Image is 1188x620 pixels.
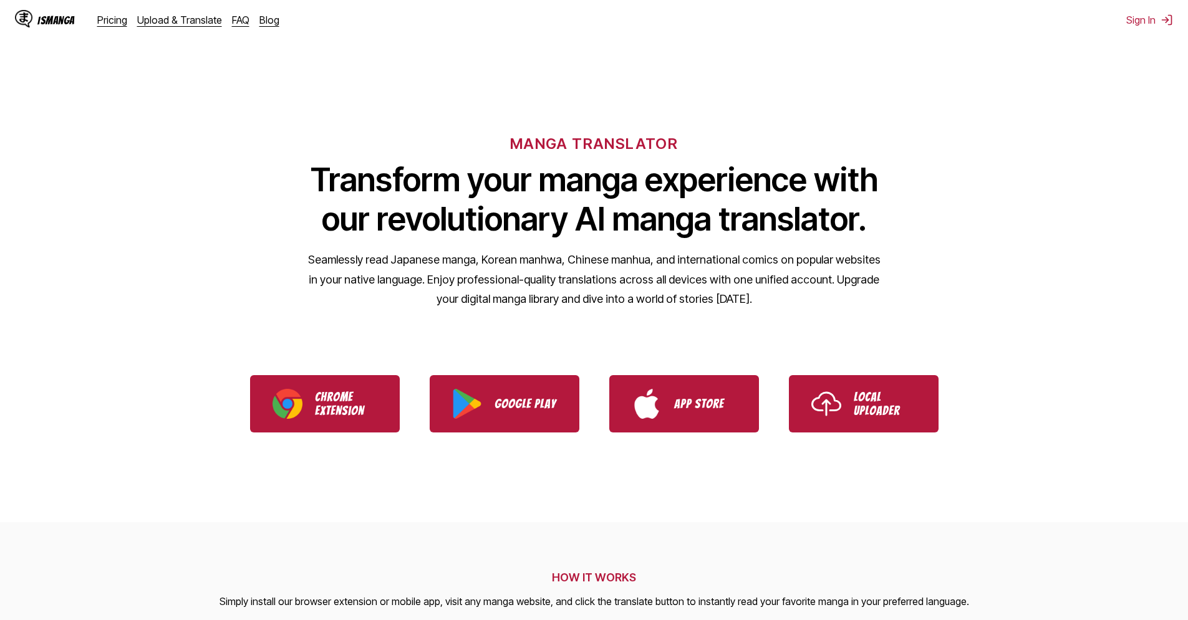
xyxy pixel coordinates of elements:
img: Chrome logo [273,389,302,419]
img: App Store logo [632,389,662,419]
a: Pricing [97,14,127,26]
img: Sign out [1161,14,1173,26]
a: Blog [259,14,279,26]
a: FAQ [232,14,249,26]
a: Download IsManga from App Store [609,375,759,432]
div: IsManga [37,14,75,26]
p: App Store [674,397,736,411]
a: Download IsManga from Google Play [430,375,579,432]
p: Seamlessly read Japanese manga, Korean manhwa, Chinese manhua, and international comics on popula... [307,250,881,309]
p: Simply install our browser extension or mobile app, visit any manga website, and click the transl... [220,594,969,610]
a: Download IsManga Chrome Extension [250,375,400,432]
img: Upload icon [811,389,841,419]
p: Local Uploader [854,390,916,417]
img: IsManga Logo [15,10,32,27]
a: Use IsManga Local Uploader [789,375,939,432]
button: Sign In [1126,14,1173,26]
img: Google Play logo [452,389,482,419]
h1: Transform your manga experience with our revolutionary AI manga translator. [307,160,881,239]
h2: HOW IT WORKS [220,571,969,584]
a: Upload & Translate [137,14,222,26]
p: Chrome Extension [315,390,377,417]
a: IsManga LogoIsManga [15,10,97,30]
p: Google Play [495,397,557,411]
h6: MANGA TRANSLATOR [510,135,678,153]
